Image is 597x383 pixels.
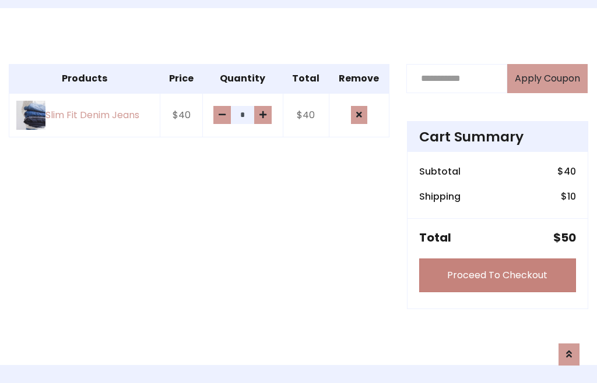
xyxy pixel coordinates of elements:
[561,191,576,202] h6: $
[419,258,576,292] a: Proceed To Checkout
[567,190,576,203] span: 10
[419,166,461,177] h6: Subtotal
[561,229,576,246] span: 50
[419,230,451,244] h5: Total
[553,230,576,244] h5: $
[564,165,576,178] span: 40
[9,64,160,93] th: Products
[329,64,389,93] th: Remove
[160,64,203,93] th: Price
[16,101,153,130] a: Slim Fit Denim Jeans
[203,64,283,93] th: Quantity
[283,64,329,93] th: Total
[419,129,576,145] h4: Cart Summary
[507,64,588,93] button: Apply Coupon
[283,93,329,137] td: $40
[557,166,576,177] h6: $
[160,93,203,137] td: $40
[419,191,461,202] h6: Shipping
